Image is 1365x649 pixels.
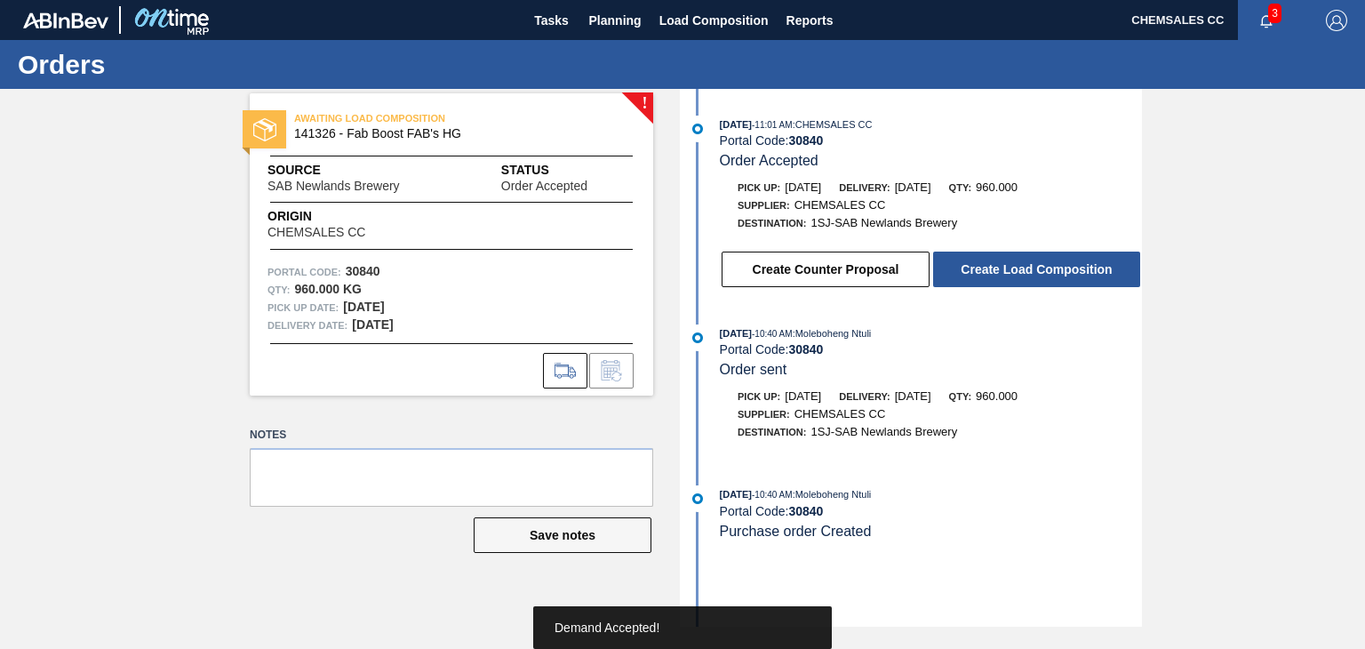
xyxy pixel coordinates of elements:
div: Portal Code: [720,342,1142,357]
span: Origin [267,207,410,226]
span: Destination: [738,427,806,437]
span: Planning [589,10,642,31]
div: Go to Load Composition [543,353,587,389]
button: Save notes [474,517,651,553]
span: Source [267,161,453,180]
span: : Moleboheng Ntuli [793,328,872,339]
span: Portal Code: [267,263,341,281]
span: [DATE] [720,328,752,339]
span: [DATE] [895,180,931,194]
button: Create Load Composition [933,252,1140,287]
span: Delivery: [839,182,890,193]
span: Delivery: [839,391,890,402]
span: [DATE] [785,180,821,194]
strong: 30840 [788,504,823,518]
span: Order Accepted [720,153,818,168]
strong: 30840 [788,133,823,148]
button: Notifications [1238,8,1295,33]
strong: 960.000 KG [294,282,362,296]
span: 3 [1268,4,1281,23]
div: Portal Code: [720,133,1142,148]
span: CHEMSALES CC [794,198,886,212]
span: Pick up Date: [267,299,339,316]
span: Pick up: [738,391,780,402]
span: Status [501,161,635,180]
span: 1SJ-SAB Newlands Brewery [810,216,957,229]
span: 1SJ-SAB Newlands Brewery [810,425,957,438]
img: TNhmsLtSVTkK8tSr43FrP2fwEKptu5GPRR3wAAAABJRU5ErkJggg== [23,12,108,28]
span: Delivery Date: [267,316,347,334]
img: atual [692,493,703,504]
span: AWAITING LOAD COMPOSITION [294,109,543,127]
span: Supplier: [738,200,790,211]
span: Qty: [949,391,971,402]
label: Notes [250,422,653,448]
span: 960.000 [976,389,1018,403]
strong: [DATE] [343,300,384,314]
strong: 30840 [346,264,380,278]
span: - 10:40 AM [752,329,793,339]
span: [DATE] [720,489,752,500]
span: 141326 - Fab Boost FAB's HG [294,127,617,140]
span: - 10:40 AM [752,490,793,500]
span: Demand Accepted! [555,621,659,635]
span: SAB Newlands Brewery [267,180,400,193]
div: Inform order change [589,353,634,389]
div: Portal Code: [720,504,1142,518]
img: atual [692,333,703,343]
strong: [DATE] [352,317,393,332]
span: [DATE] [720,119,752,130]
span: Pick up: [738,182,780,193]
span: Destination: [738,218,806,228]
h1: Orders [18,54,333,75]
span: Reports [786,10,834,31]
span: [DATE] [785,389,821,403]
span: Tasks [532,10,571,31]
span: CHEMSALES CC [267,226,365,239]
span: Purchase order Created [720,524,872,539]
span: Order Accepted [501,180,587,193]
span: 960.000 [976,180,1018,194]
button: Create Counter Proposal [722,252,930,287]
span: : CHEMSALES CC [793,119,873,130]
span: - 11:01 AM [752,120,793,130]
span: Order sent [720,362,787,377]
span: Qty: [949,182,971,193]
span: CHEMSALES CC [794,407,886,421]
img: Logout [1326,10,1347,31]
span: Supplier: [738,409,790,420]
span: Load Composition [659,10,769,31]
img: atual [692,124,703,134]
strong: 30840 [788,342,823,357]
span: [DATE] [895,389,931,403]
span: : Moleboheng Ntuli [793,489,872,500]
img: status [253,118,276,141]
span: Qty : [267,281,290,299]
